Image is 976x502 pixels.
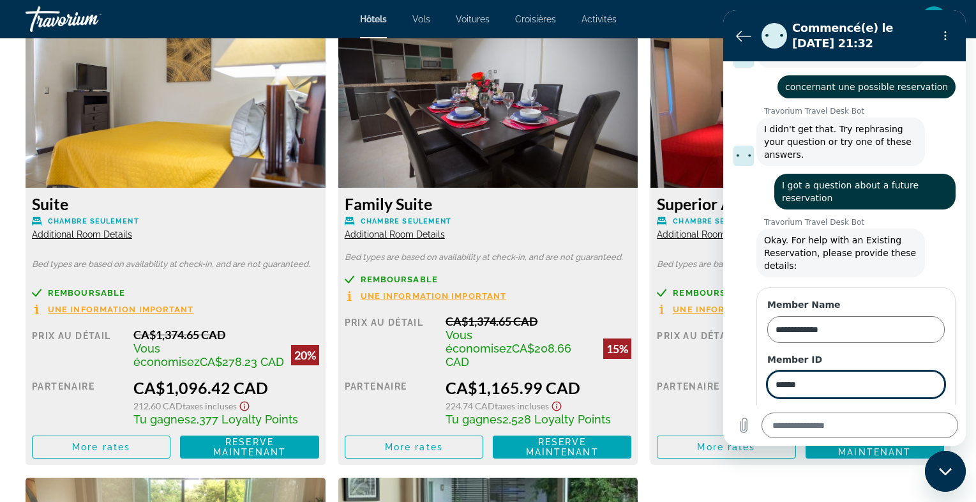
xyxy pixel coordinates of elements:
[133,342,200,369] span: Vous économisez
[493,436,631,459] button: Reserve maintenant
[345,436,483,459] button: More rates
[657,229,757,240] span: Additional Room Details
[806,436,944,459] button: Reserve maintenant
[657,328,749,369] div: Prix au détail
[650,28,950,188] img: ae82f925-0044-4f13-b1e8-fa6c9c7c2638.jpeg
[526,437,599,457] span: Reserve maintenant
[338,28,638,188] img: 0790154a-01e4-46ee-b14b-87f9ec2660d9.jpeg
[291,345,319,365] div: 20%
[345,275,632,284] a: Remboursable
[412,14,430,24] a: Vols
[446,342,571,369] span: CA$208.66 CAD
[515,14,556,24] a: Croisières
[446,400,495,411] span: 224.74 CAD
[32,260,319,269] p: Bed types are based on availability at check-in, and are not guaranteed.
[582,14,617,24] a: Activités
[48,217,139,225] span: Chambre seulement
[723,10,966,446] iframe: Fenêtre de messagerie
[673,305,819,314] span: Une information important
[673,289,750,297] span: Remboursable
[180,436,319,459] button: Reserve maintenant
[32,378,124,426] div: Partenaire
[917,6,950,33] button: User Menu
[838,437,911,457] span: Reserve maintenant
[360,14,387,24] a: Hôtels
[657,304,819,315] button: Une information important
[190,413,298,426] span: 2,377 Loyalty Points
[26,3,153,36] a: Travorium
[32,194,319,213] h3: Suite
[345,314,437,369] div: Prix au détail
[673,217,764,225] span: Chambre seulement
[657,260,944,269] p: Bed types are based on availability at check-in, and are not guaranteed.
[345,229,445,240] span: Additional Room Details
[32,304,194,315] button: Une information important
[495,400,549,411] span: Taxes incluses
[213,437,286,457] span: Reserve maintenant
[446,413,502,426] span: Tu gagnes
[133,378,319,397] div: CA$1,096.42 CAD
[361,292,507,300] span: Une information important
[925,451,966,492] iframe: Bouton de lancement de la fenêtre de messagerie, conversation en cours
[361,217,452,225] span: Chambre seulement
[603,338,631,359] div: 15%
[385,442,443,452] span: More rates
[26,28,326,188] img: f6932ae8-4b9b-4605-95e2-e195f468580f.jpeg
[32,288,319,298] a: Remboursable
[133,413,190,426] span: Tu gagnes
[657,436,795,459] button: More rates
[183,400,237,411] span: Taxes incluses
[48,289,125,297] span: Remboursable
[32,229,132,240] span: Additional Room Details
[32,328,124,369] div: Prix au détail
[549,397,564,412] button: Show Taxes and Fees disclaimer
[657,194,944,213] h3: Superior Apartment
[456,14,490,24] a: Voitures
[133,400,183,411] span: 212.60 CAD
[446,314,631,328] div: CA$1,374.65 CAD
[657,288,944,298] a: Remboursable
[345,194,632,213] h3: Family Suite
[446,328,512,355] span: Vous économisez
[345,378,437,426] div: Partenaire
[697,442,755,452] span: More rates
[72,442,130,452] span: More rates
[446,378,631,397] div: CA$1,165.99 CAD
[502,413,611,426] span: 2,528 Loyalty Points
[200,355,284,369] span: CA$278.23 CAD
[133,328,319,342] div: CA$1,374.65 CAD
[345,253,632,262] p: Bed types are based on availability at check-in, and are not guaranteed.
[345,291,507,301] button: Une information important
[361,275,438,284] span: Remboursable
[32,436,170,459] button: More rates
[48,305,194,314] span: Une information important
[657,378,749,426] div: Partenaire
[237,397,252,412] button: Show Taxes and Fees disclaimer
